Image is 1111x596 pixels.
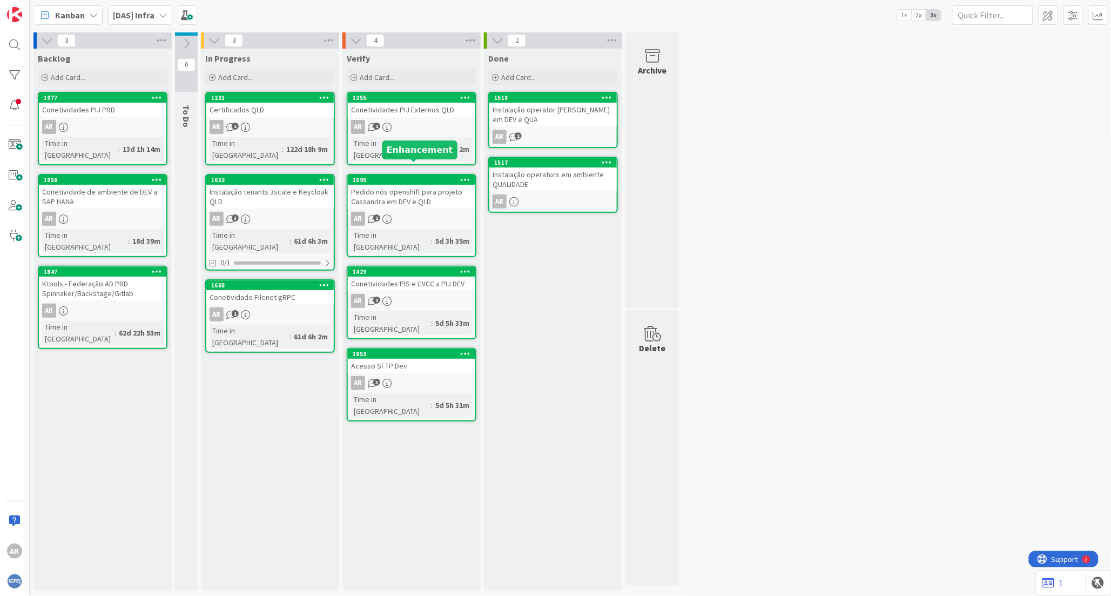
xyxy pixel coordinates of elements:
[211,176,334,184] div: 1653
[351,229,431,253] div: Time in [GEOGRAPHIC_DATA]
[220,257,231,269] span: 0/1
[206,280,334,304] div: 1608Conetividade Filenet gRPC
[952,5,1033,25] input: Quick Filter...
[348,376,475,390] div: AR
[433,235,472,247] div: 5d 3h 35m
[348,267,475,291] div: 1429Conetividades PIS e CVCC a PIJ DEV
[232,215,239,222] span: 3
[225,34,243,47] span: 3
[347,174,476,257] a: 1595Pedido nós openshift para projeto Cassandra em DEV e QLDARTime in [GEOGRAPHIC_DATA]:5d 3h 35m
[44,176,166,184] div: 1956
[38,174,167,257] a: 1956Conetividade de ambiente de DEV a SAP HANAARTime in [GEOGRAPHIC_DATA]:18d 39m
[348,349,475,373] div: 1853Acesso SFTP Dev
[205,279,335,353] a: 1608Conetividade Filenet gRPCARTime in [GEOGRAPHIC_DATA]:61d 6h 2m
[206,212,334,226] div: AR
[39,175,166,209] div: 1956Conetividade de ambiente de DEV a SAP HANA
[638,64,667,77] div: Archive
[44,268,166,276] div: 1847
[348,120,475,134] div: AR
[115,327,116,339] span: :
[897,10,912,21] span: 1x
[515,132,522,139] span: 1
[433,317,472,329] div: 5d 5h 33m
[387,145,453,155] h5: Enhancement
[494,159,617,166] div: 1517
[284,143,331,155] div: 122d 18h 9m
[206,103,334,117] div: Certificados QLD
[39,93,166,117] div: 1977Conetividades PIJ PRD
[39,277,166,300] div: Ktools - Federação AD PRD Spinnaker/Backstage/Gitlab
[39,267,166,300] div: 1847Ktools - Federação AD PRD Spinnaker/Backstage/Gitlab
[57,34,76,47] span: 3
[351,120,365,134] div: AR
[210,307,224,322] div: AR
[493,130,507,144] div: AR
[639,341,666,354] div: Delete
[348,93,475,117] div: 1255Conetividades PIJ Externos QLD
[282,143,284,155] span: :
[39,212,166,226] div: AR
[347,92,476,165] a: 1255Conetividades PIJ Externos QLDARTime in [GEOGRAPHIC_DATA]:5d 6h 2m
[348,359,475,373] div: Acesso SFTP Dev
[1042,577,1063,590] a: 1
[348,349,475,359] div: 1853
[489,103,617,126] div: Instalação operator [PERSON_NAME] em DEV e QUA
[38,266,167,349] a: 1847Ktools - Federação AD PRD Spinnaker/Backstage/GitlabARTime in [GEOGRAPHIC_DATA]:62d 22h 53m
[42,304,56,318] div: AR
[23,2,49,15] span: Support
[353,176,475,184] div: 1595
[211,282,334,289] div: 1608
[210,137,282,161] div: Time in [GEOGRAPHIC_DATA]
[206,280,334,290] div: 1608
[211,94,334,102] div: 1231
[373,379,380,386] span: 3
[347,53,370,64] span: Verify
[39,103,166,117] div: Conetividades PIJ PRD
[347,266,476,339] a: 1429Conetividades PIS e CVCC a PIJ DEVARTime in [GEOGRAPHIC_DATA]:5d 5h 33m
[501,72,536,82] span: Add Card...
[7,7,22,22] img: Visit kanbanzone.com
[206,307,334,322] div: AR
[912,10,926,21] span: 2x
[488,92,618,148] a: 1518Instalação operator [PERSON_NAME] em DEV e QUAAR
[181,105,192,128] span: To Do
[7,574,22,589] img: avatar
[51,72,85,82] span: Add Card...
[489,158,617,168] div: 1517
[351,294,365,308] div: AR
[348,103,475,117] div: Conetividades PIJ Externos QLD
[120,143,163,155] div: 13d 1h 14m
[351,212,365,226] div: AR
[42,212,56,226] div: AR
[366,34,385,47] span: 4
[348,294,475,308] div: AR
[42,321,115,345] div: Time in [GEOGRAPHIC_DATA]
[206,290,334,304] div: Conetividade Filenet gRPC
[113,10,154,21] b: [DAS] Infra
[128,235,130,247] span: :
[348,175,475,185] div: 1595
[42,137,118,161] div: Time in [GEOGRAPHIC_DATA]
[232,310,239,317] span: 1
[291,331,331,343] div: 61d 6h 2m
[130,235,163,247] div: 18d 39m
[177,58,196,71] span: 0
[348,175,475,209] div: 1595Pedido nós openshift para projeto Cassandra em DEV e QLD
[373,215,380,222] span: 1
[351,393,431,417] div: Time in [GEOGRAPHIC_DATA]
[116,327,163,339] div: 62d 22h 53m
[206,93,334,103] div: 1231
[351,137,435,161] div: Time in [GEOGRAPHIC_DATA]
[489,195,617,209] div: AR
[489,130,617,144] div: AR
[205,174,335,271] a: 1653Instalação tenants 3scale e Keycloak QLDARTime in [GEOGRAPHIC_DATA]:61d 6h 3m0/1
[360,72,394,82] span: Add Card...
[926,10,941,21] span: 3x
[488,157,618,213] a: 1517Instalação operators em ambiente QUALIDADEAR
[206,175,334,209] div: 1653Instalação tenants 3scale e Keycloak QLD
[489,158,617,191] div: 1517Instalação operators em ambiente QUALIDADE
[373,297,380,304] span: 1
[206,175,334,185] div: 1653
[56,4,59,13] div: 2
[39,93,166,103] div: 1977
